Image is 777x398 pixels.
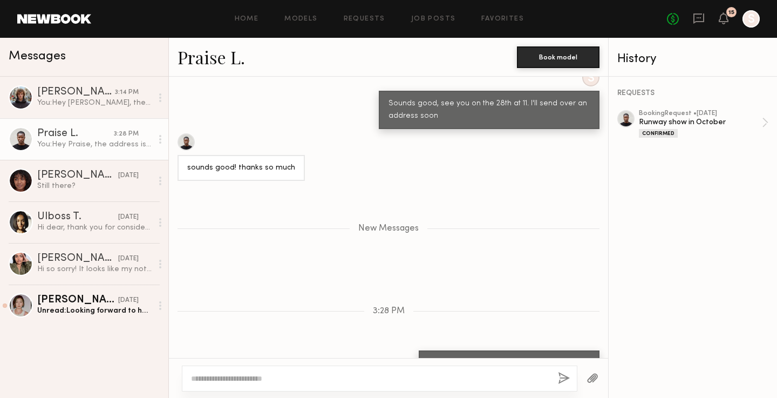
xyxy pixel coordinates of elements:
a: bookingRequest •[DATE]Runway show in OctoberConfirmed [639,110,768,138]
a: S [742,10,760,28]
a: Requests [344,16,385,23]
div: 15 [728,10,734,16]
div: [PERSON_NAME] [37,295,118,306]
div: [PERSON_NAME] [37,170,118,181]
span: New Messages [358,224,419,233]
div: Hi so sorry! It looks like my notifications were turned off on the app. Thank you for the info. I... [37,264,152,274]
div: Praise L. [37,129,114,139]
div: You: Hey [PERSON_NAME], the address is [STREET_ADDRESS] and can you do 11am on [DATE] instead of ... [37,98,152,108]
div: [PERSON_NAME] [37,87,115,98]
a: Models [284,16,317,23]
div: Ulboss T. [37,212,118,222]
div: History [617,53,768,65]
div: 3:14 PM [115,87,139,98]
div: sounds good! thanks so much [187,162,295,174]
div: Sounds good, see you on the 28th at 11. I'll send over an address soon [388,98,590,123]
div: [DATE] [118,171,139,181]
a: Home [235,16,259,23]
a: Job Posts [411,16,456,23]
div: REQUESTS [617,90,768,97]
div: [PERSON_NAME] [37,253,118,264]
div: [DATE] [118,254,139,264]
a: Favorites [481,16,524,23]
div: Confirmed [639,129,678,138]
button: Book model [517,46,599,68]
div: 3:28 PM [114,129,139,139]
div: booking Request • [DATE] [639,110,762,117]
div: You: Hey Praise, the address is [STREET_ADDRESS] [37,139,152,150]
div: Still there? [37,181,152,191]
div: Hey Praise, the address is [STREET_ADDRESS] [428,357,590,370]
div: [DATE] [118,295,139,306]
span: 3:28 PM [373,307,405,316]
a: Praise L. [178,45,245,69]
span: Messages [9,50,66,63]
a: Book model [517,52,599,61]
div: [DATE] [118,212,139,222]
div: Unread: Looking forward to hearing back(:(: [37,306,152,316]
div: Runway show in October [639,117,762,127]
div: Hi dear, thank you for considering me for the show however I will be out of town that date but le... [37,222,152,233]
